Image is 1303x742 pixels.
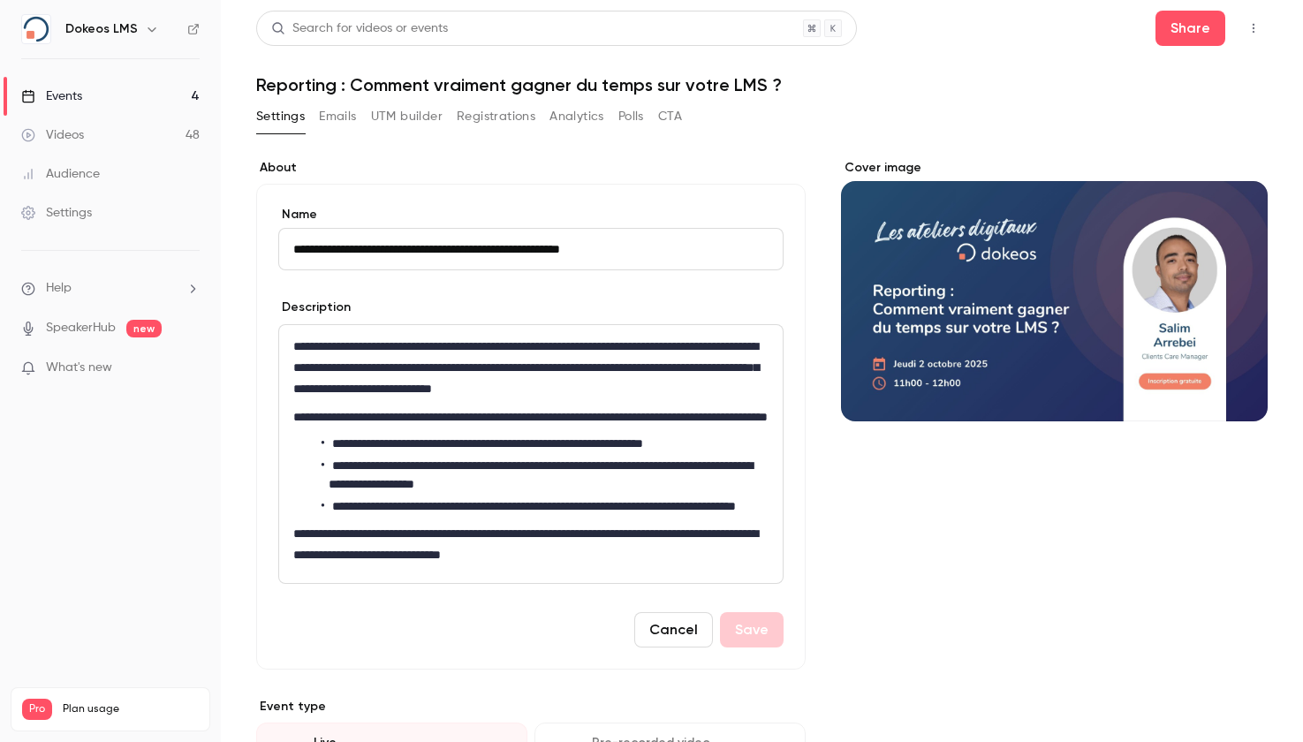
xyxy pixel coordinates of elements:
button: Emails [319,102,356,131]
iframe: Noticeable Trigger [178,360,200,376]
span: What's new [46,359,112,377]
label: About [256,159,806,177]
span: Help [46,279,72,298]
label: Cover image [841,159,1268,177]
h6: Dokeos LMS [65,20,138,38]
div: Events [21,87,82,105]
div: Settings [21,204,92,222]
button: Registrations [457,102,535,131]
a: SpeakerHub [46,319,116,337]
h1: Reporting : Comment vraiment gagner du temps sur votre LMS ? [256,74,1268,95]
div: Audience [21,165,100,183]
div: editor [279,325,783,583]
button: Analytics [549,102,604,131]
span: new [126,320,162,337]
button: Settings [256,102,305,131]
button: Cancel [634,612,713,647]
img: Dokeos LMS [22,15,50,43]
p: Event type [256,698,806,715]
button: Polls [618,102,644,131]
label: Name [278,206,784,223]
section: description [278,324,784,584]
button: UTM builder [371,102,443,131]
button: CTA [658,102,682,131]
span: Pro [22,699,52,720]
div: Search for videos or events [271,19,448,38]
label: Description [278,299,351,316]
span: Plan usage [63,702,199,716]
button: Share [1155,11,1225,46]
div: Videos [21,126,84,144]
section: Cover image [841,159,1268,421]
li: help-dropdown-opener [21,279,200,298]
